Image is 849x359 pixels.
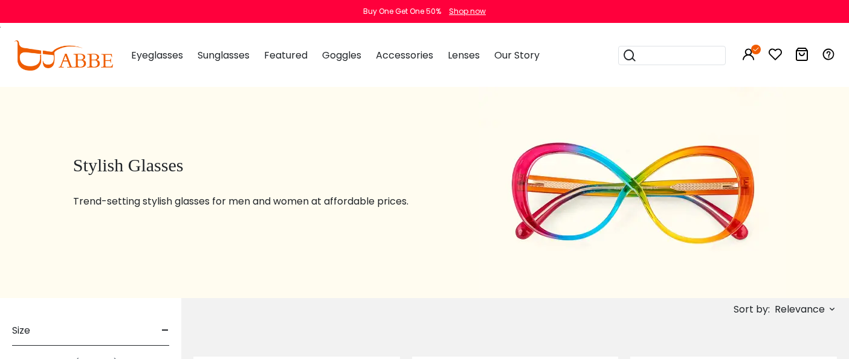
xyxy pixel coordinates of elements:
span: Accessories [376,48,433,62]
span: Featured [264,48,308,62]
span: Our Story [494,48,540,62]
span: Sort by: [734,302,770,316]
div: Buy One Get One 50% [363,6,441,17]
span: Eyeglasses [131,48,183,62]
span: Size [12,316,30,345]
span: Goggles [322,48,361,62]
span: Sunglasses [198,48,250,62]
span: Relevance [775,299,825,320]
img: stylish glasses [479,87,786,298]
a: Shop now [443,6,486,16]
h1: Stylish Glasses [73,154,448,176]
p: Trend-setting stylish glasses for men and women at affordable prices. [73,194,448,209]
div: Shop now [449,6,486,17]
span: Lenses [448,48,480,62]
img: abbeglasses.com [14,40,113,71]
span: - [161,316,169,345]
